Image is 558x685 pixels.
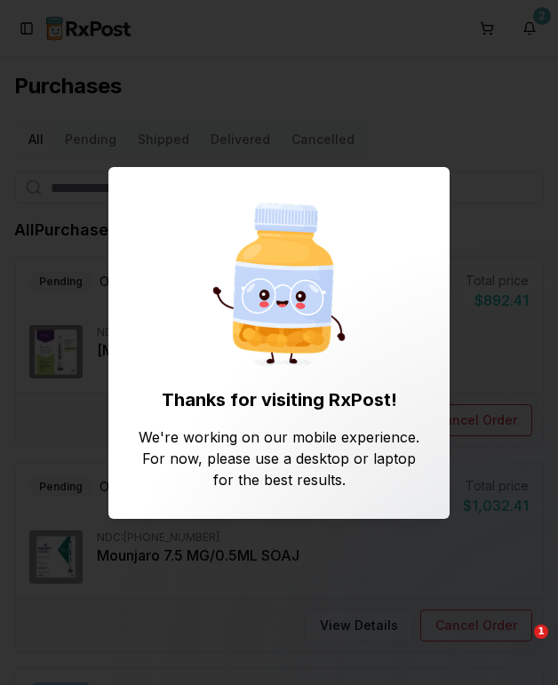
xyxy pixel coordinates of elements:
span: 1 [534,625,548,639]
iframe: Intercom live chat [498,625,540,667]
img: Happy Pill Bottle [190,195,368,373]
h2: Thanks for visiting RxPost! [137,387,421,412]
p: We're working on our mobile experience. For now, please use a desktop or laptop for the best resu... [137,426,421,490]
